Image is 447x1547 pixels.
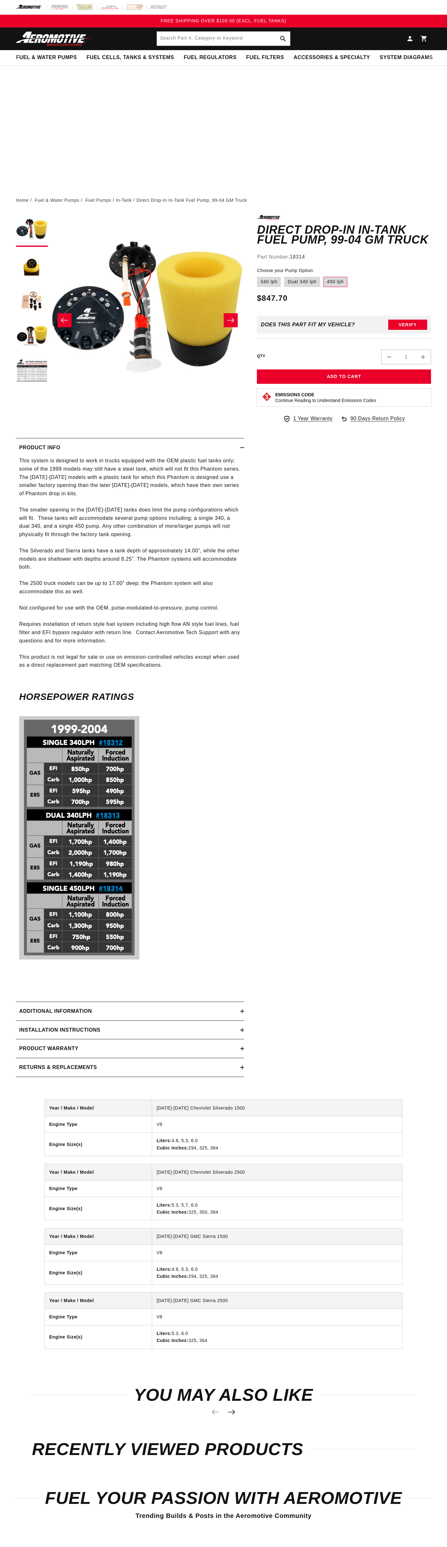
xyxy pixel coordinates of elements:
li: Direct Drop-In In-Tank Fuel Pump, 99-04 GM Truck [136,197,247,204]
th: Year / Make / Model [45,1100,152,1116]
strong: Cubic Inches: [157,1274,189,1279]
td: 4.8, 5.3, 6.0 294, 325, 364 [152,1133,402,1156]
summary: Fuel & Water Pumps [11,50,82,65]
th: Engine Type [45,1116,152,1133]
strong: Cubic Inches: [157,1145,189,1150]
th: Engine Type [45,1180,152,1197]
span: Fuel Filters [246,54,284,61]
strong: Liters: [157,1138,172,1143]
span: System Diagrams [380,54,433,61]
span: Fuel Regulators [184,54,236,61]
media-gallery: Gallery Viewer [16,215,244,425]
td: [DATE]-[DATE] GMC Sierra 1500 [152,1228,402,1245]
button: Load image 2 in gallery view [16,250,48,282]
th: Engine Size(s) [45,1197,152,1220]
button: Verify [388,320,427,330]
div: Part Number: [257,253,431,261]
td: V8 [152,1116,402,1133]
th: Engine Size(s) [45,1325,152,1348]
button: Slide right [224,313,238,327]
button: Next slide [225,1405,239,1419]
nav: breadcrumbs [16,197,431,204]
th: Engine Type [45,1245,152,1261]
td: [DATE]-[DATE] Chevrolet Silverado 1500 [152,1100,402,1116]
td: 5.3, 5.7, 6.0 325, 350, 364 [152,1197,402,1220]
span: 90 Days Return Policy [351,414,405,429]
span: Accessories & Specialty [294,54,370,61]
strong: Emissions Code [275,392,314,397]
h2: Fuel Your Passion with Aeromotive [16,1490,431,1505]
span: Trending Builds & Posts in the Aeromotive Community [135,1512,312,1519]
legend: Choose your Pump Option: [257,267,314,274]
strong: 18314 [290,254,305,260]
td: [DATE]-[DATE] Chevrolet Silverado 2500 [152,1164,402,1180]
a: 1 Year Warranty [283,414,333,423]
img: Emissions code [262,392,272,402]
strong: Liters: [157,1267,172,1272]
summary: Product Info [16,438,244,457]
label: QTY [257,353,265,359]
li: In-Tank [116,197,136,204]
label: 340 lph [257,277,281,287]
th: Year / Make / Model [45,1228,152,1245]
a: 90 Days Return Policy [340,414,405,429]
button: Search Part #, Category or Keyword [276,32,290,46]
h2: Product warranty [19,1044,79,1053]
p: Continue Reading to Understand Emissions Codes [275,398,376,403]
button: Emissions CodeContinue Reading to Understand Emissions Codes [275,392,376,403]
h2: You may also like [32,1387,415,1402]
a: Fuel Pumps [85,197,111,204]
summary: Installation Instructions [16,1021,244,1039]
th: Year / Make / Model [45,1164,152,1180]
td: 4.8, 5.3, 6.0 294, 325, 364 [152,1261,402,1284]
button: Add to Cart [257,369,431,384]
td: V8 [152,1309,402,1325]
th: Engine Size(s) [45,1261,152,1284]
summary: System Diagrams [375,50,437,65]
button: Load image 3 in gallery view [16,285,48,317]
span: $847.70 [257,292,288,304]
summary: Product warranty [16,1039,244,1058]
th: Year / Make / Model [45,1293,152,1309]
strong: Cubic Inches: [157,1210,189,1215]
strong: Liters: [157,1331,172,1336]
strong: Liters: [157,1202,172,1208]
label: Dual 340 lph [284,277,320,287]
h2: Recently Viewed Products [32,1442,415,1457]
summary: Fuel Regulators [179,50,241,65]
h2: Product Info [19,444,60,452]
th: Engine Type [45,1309,152,1325]
a: Fuel & Water Pumps [35,197,79,204]
summary: Additional information [16,1002,244,1020]
img: Aeromotive [14,31,94,46]
th: Engine Size(s) [45,1133,152,1156]
h1: Direct Drop-In In-Tank Fuel Pump, 99-04 GM Truck [257,225,431,245]
button: Load image 1 in gallery view [16,215,48,247]
summary: Fuel Filters [241,50,289,65]
a: Home [16,197,29,204]
div: Does This part fit My vehicle? [261,322,355,328]
h2: Additional information [19,1007,92,1015]
td: 5.3, 6.0 325, 364 [152,1325,402,1348]
h6: Horsepower Ratings [19,693,241,701]
td: [DATE]-[DATE] GMC Sierra 2500 [152,1293,402,1309]
input: Search Part #, Category or Keyword [157,32,290,46]
summary: Fuel Cells, Tanks & Systems [82,50,179,65]
strong: Cubic Inches: [157,1338,189,1343]
h2: Returns & replacements [19,1063,97,1072]
td: V8 [152,1180,402,1197]
button: Load image 4 in gallery view [16,320,48,352]
summary: Accessories & Specialty [289,50,375,65]
button: Slide left [58,313,72,327]
button: Previous slide [209,1405,223,1419]
label: 450 lph [323,277,347,287]
h2: Installation Instructions [19,1026,100,1034]
span: 1 Year Warranty [293,414,333,423]
span: Fuel Cells, Tanks & Systems [87,54,174,61]
span: Fuel & Water Pumps [16,54,77,61]
td: V8 [152,1245,402,1261]
button: Load image 5 in gallery view [16,355,48,387]
summary: Returns & replacements [16,1058,244,1077]
p: This system is designed to work in trucks equipped with the OEM plastic fuel tanks only; some of ... [19,457,241,677]
span: FREE SHIPPING OVER $109.00 (EXCL. FUEL TANKS) [161,18,286,23]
